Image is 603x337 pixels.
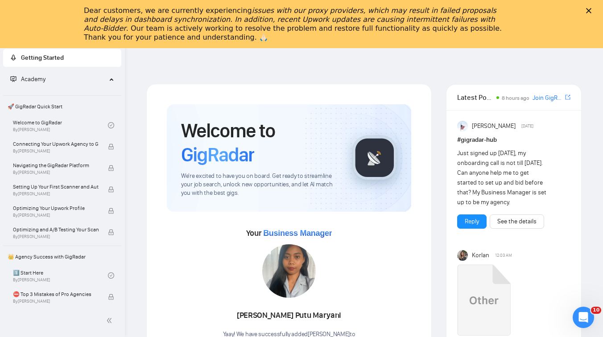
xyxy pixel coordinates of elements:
[108,272,114,279] span: check-circle
[521,122,533,130] span: [DATE]
[108,186,114,193] span: lock
[13,161,99,170] span: Navigating the GigRadar Platform
[108,229,114,235] span: lock
[106,316,115,325] span: double-left
[13,213,99,218] span: By [PERSON_NAME]
[472,121,516,131] span: [PERSON_NAME]
[457,121,468,132] img: Anisuzzaman Khan
[495,251,512,259] span: 12:03 AM
[108,165,114,171] span: lock
[4,248,120,266] span: 👑 Agency Success with GigRadar
[84,6,505,42] div: Dear customers, we are currently experiencing . Our team is actively working to resolve the probl...
[181,119,338,167] h1: Welcome to
[352,136,397,180] img: gigradar-logo.png
[13,115,108,135] a: Welcome to GigRadarBy[PERSON_NAME]
[457,148,548,207] div: Just signed up [DATE], my onboarding call is not till [DATE]. Can anyone help me to get started t...
[10,75,45,83] span: Academy
[3,49,121,67] li: Getting Started
[457,135,570,145] h1: # gigradar-hub
[565,93,570,102] a: export
[465,217,479,226] a: Reply
[13,182,99,191] span: Setting Up Your First Scanner and Auto-Bidder
[490,214,544,229] button: See the details
[502,95,529,101] span: 8 hours ago
[591,307,601,314] span: 10
[13,225,99,234] span: Optimizing and A/B Testing Your Scanner for Better Results
[10,54,17,61] span: rocket
[181,172,338,197] span: We're excited to have you on board. Get ready to streamline your job search, unlock new opportuni...
[108,144,114,150] span: lock
[457,250,468,261] img: Korlan
[84,6,496,33] i: issues with our proxy providers, which may result in failed proposals and delays in dashboard syn...
[13,290,99,299] span: ⛔ Top 3 Mistakes of Pro Agencies
[13,140,99,148] span: Connecting Your Upwork Agency to GigRadar
[108,294,114,300] span: lock
[457,214,487,229] button: Reply
[108,122,114,128] span: check-circle
[21,54,64,62] span: Getting Started
[586,8,595,13] div: Close
[10,76,17,82] span: fund-projection-screen
[457,92,494,103] span: Latest Posts from the GigRadar Community
[262,244,316,298] img: 1705910460506-WhatsApp%20Image%202024-01-22%20at%2015.55.56.jpeg
[497,217,537,226] a: See the details
[13,234,99,239] span: By [PERSON_NAME]
[565,94,570,101] span: export
[13,204,99,213] span: Optimizing Your Upwork Profile
[13,148,99,154] span: By [PERSON_NAME]
[13,299,99,304] span: By [PERSON_NAME]
[573,307,594,328] iframe: Intercom live chat
[246,228,332,238] span: Your
[13,266,108,285] a: 1️⃣ Start HereBy[PERSON_NAME]
[13,191,99,197] span: By [PERSON_NAME]
[108,208,114,214] span: lock
[197,308,381,323] div: [PERSON_NAME] Putu Maryani
[263,229,332,238] span: Business Manager
[533,93,563,103] a: Join GigRadar Slack Community
[472,251,489,260] span: Korlan
[21,75,45,83] span: Academy
[13,170,99,175] span: By [PERSON_NAME]
[4,98,120,115] span: 🚀 GigRadar Quick Start
[181,143,254,167] span: GigRadar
